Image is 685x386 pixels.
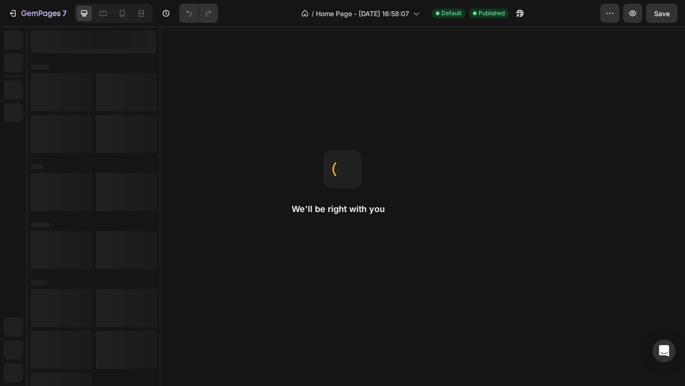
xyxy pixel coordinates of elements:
[179,4,218,23] div: Undo/Redo
[441,9,461,18] span: Default
[312,9,314,19] span: /
[646,4,677,23] button: Save
[479,9,505,18] span: Published
[292,203,393,215] h2: We'll be right with you
[653,339,675,362] div: Open Intercom Messenger
[654,10,670,18] span: Save
[62,8,67,19] p: 7
[316,9,409,19] span: Home Page - [DATE] 16:58:07
[4,4,71,23] button: 7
